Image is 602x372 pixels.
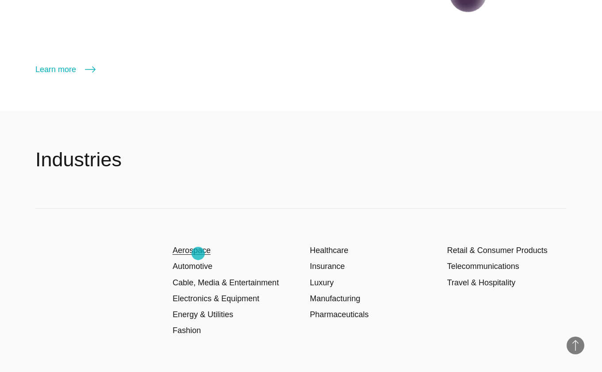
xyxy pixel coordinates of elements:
[310,310,369,319] a: Pharmaceuticals
[310,294,360,303] a: Manufacturing
[173,310,233,319] a: Energy & Utilities
[447,262,519,271] a: Telecommunications
[35,146,122,173] h2: Industries
[173,246,211,255] a: Aerospace
[310,262,345,271] a: Insurance
[447,246,548,255] a: Retail & Consumer Products
[310,278,334,287] a: Luxury
[173,278,279,287] a: Cable, Media & Entertainment
[567,337,584,354] button: Back to Top
[447,278,515,287] a: Travel & Hospitality
[173,294,259,303] a: Electronics & Equipment
[310,246,349,255] a: Healthcare
[173,262,212,271] a: Automotive
[173,326,201,335] a: Fashion
[35,63,96,76] a: Learn more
